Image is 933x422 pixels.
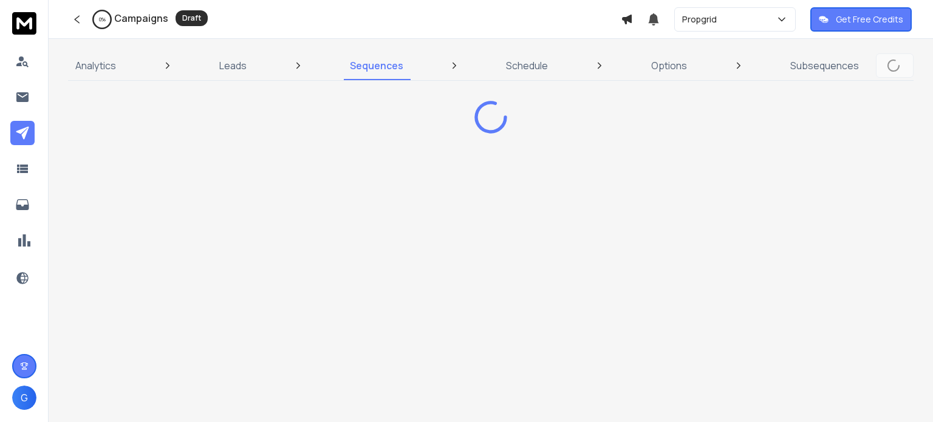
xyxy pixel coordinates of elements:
p: 0 % [99,16,106,23]
a: Leads [212,51,254,80]
p: Schedule [506,58,548,73]
button: G [12,386,36,410]
h1: Campaigns [114,11,168,26]
a: Schedule [499,51,555,80]
p: Subsequences [790,58,859,73]
p: Options [651,58,687,73]
a: Sequences [343,51,411,80]
p: Sequences [350,58,403,73]
p: Get Free Credits [836,13,903,26]
p: Leads [219,58,247,73]
div: Draft [176,10,208,26]
button: Get Free Credits [810,7,912,32]
p: Propgrid [682,13,722,26]
p: Analytics [75,58,116,73]
a: Options [644,51,694,80]
a: Subsequences [783,51,866,80]
a: Analytics [68,51,123,80]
